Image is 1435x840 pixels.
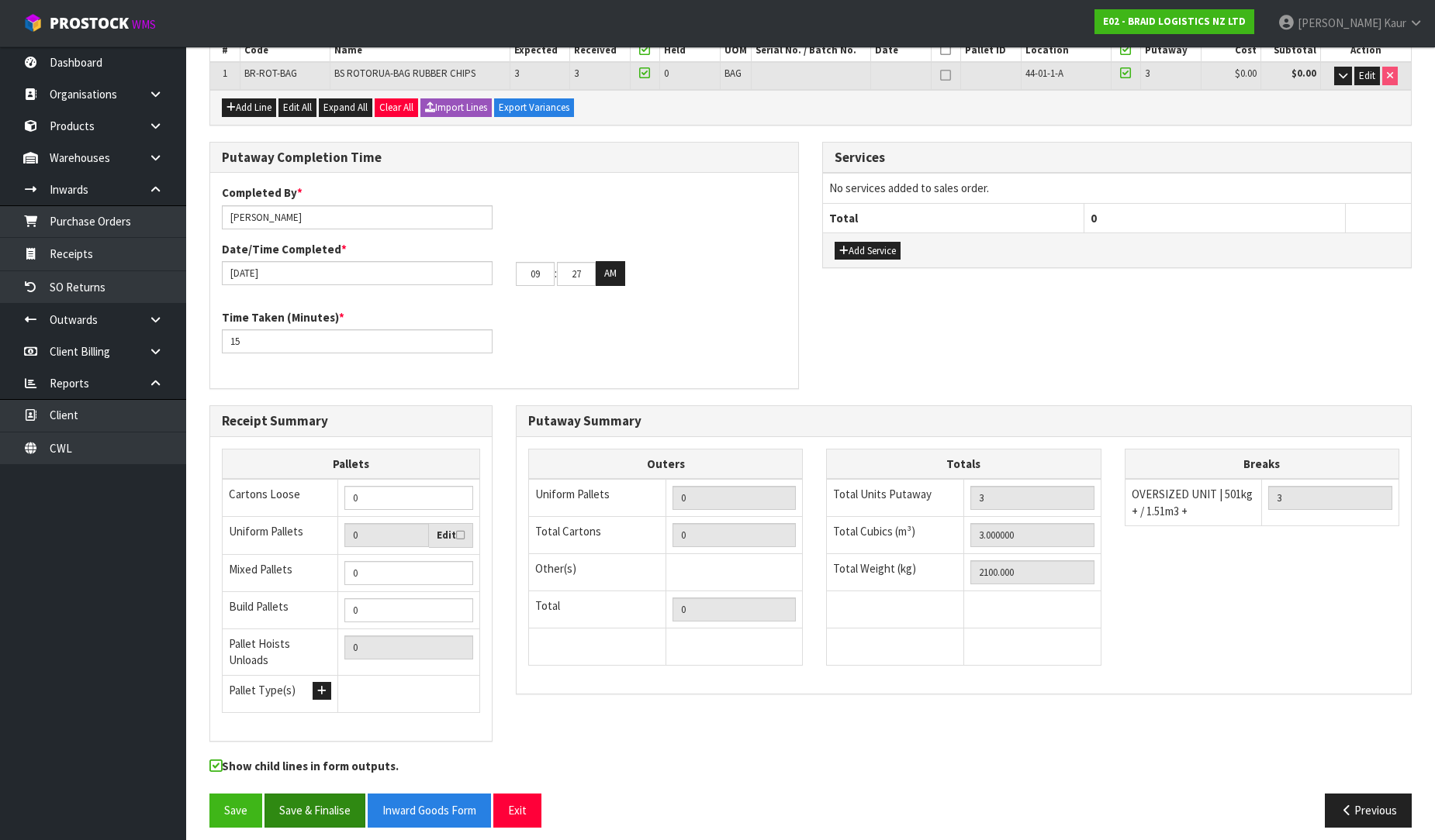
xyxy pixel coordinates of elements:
button: Exit [493,794,541,827]
td: Pallet Type(s) [223,675,338,712]
input: TOTAL PACKS [673,597,797,621]
td: Other(s) [529,554,666,591]
label: Show child lines in form outputs. [209,758,399,778]
input: UNIFORM P + MIXED P + BUILD P [344,635,473,659]
input: Uniform Pallets [344,523,429,547]
button: Add Service [835,242,901,260]
button: Edit [1354,67,1380,85]
h3: Receipt Summary [222,414,480,429]
span: $0.00 [1235,67,1257,80]
input: OUTERS TOTAL = CTN [673,523,797,547]
label: Time Taken (Minutes) [222,309,344,325]
span: [PERSON_NAME] [1298,15,1381,30]
th: Total [823,203,1084,232]
span: Kaur [1384,15,1406,30]
td: Build Pallets [223,591,338,628]
button: Previous [1325,794,1412,827]
input: Manual [344,486,473,510]
th: Totals [827,449,1101,479]
td: Pallet Hoists Unloads [223,628,338,675]
td: No services added to sales order. [823,174,1411,203]
td: Cartons Loose [223,479,338,517]
span: 3 [1145,67,1150,80]
button: Save [209,794,262,827]
label: Edit [437,528,465,543]
input: HH [516,262,555,286]
input: UNIFORM P LINES [673,486,797,510]
td: Total Units Putaway [827,479,964,517]
span: 0 [1091,211,1097,225]
input: Manual [344,598,473,622]
td: Total Cartons [529,517,666,554]
input: Manual [344,561,473,585]
td: : [555,261,557,286]
button: AM [596,261,625,286]
h3: Putaway Completion Time [222,150,787,165]
span: OVERSIZED UNIT | 501kg + / 1.51m3 + [1132,487,1253,518]
a: E02 - BRAID LOGISTICS NZ LTD [1094,9,1254,34]
span: 3 [574,67,579,80]
button: Expand All [319,98,372,117]
button: Inward Goods Form [368,794,491,827]
td: Mixed Pallets [223,554,338,591]
button: Add Line [222,98,276,117]
small: WMS [132,17,156,32]
td: Total [529,591,666,628]
input: Time Taken [222,329,493,353]
span: BR-ROT-BAG [244,67,297,80]
button: Edit All [278,98,316,117]
th: Breaks [1125,449,1399,479]
span: 44-01-1-A [1025,67,1063,80]
label: Completed By [222,184,303,201]
span: 3 [514,67,519,80]
h3: Putaway Summary [528,414,1399,429]
span: Edit [1359,69,1375,82]
h3: Services [835,150,1399,165]
input: MM [557,262,596,286]
input: Date/Time completed [222,261,493,285]
strong: E02 - BRAID LOGISTICS NZ LTD [1103,15,1246,28]
span: 0 [664,67,669,80]
span: ProStock [50,13,129,33]
button: Clear All [375,98,418,117]
td: Uniform Pallets [223,517,338,555]
span: 1 [223,67,227,80]
th: Pallets [223,449,480,479]
th: Outers [529,449,803,479]
span: BS ROTORUA-BAG RUBBER CHIPS [334,67,475,80]
td: Total Weight (kg) [827,554,964,591]
td: Total Cubics (m³) [827,517,964,554]
span: BAG [724,67,742,80]
button: Import Lines [420,98,492,117]
span: Expand All [323,101,368,114]
strong: $0.00 [1291,67,1316,80]
td: Uniform Pallets [529,479,666,517]
label: Date/Time Completed [222,241,347,257]
img: cube-alt.png [23,13,43,33]
button: Save & Finalise [265,794,365,827]
button: Export Variances [494,98,574,117]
